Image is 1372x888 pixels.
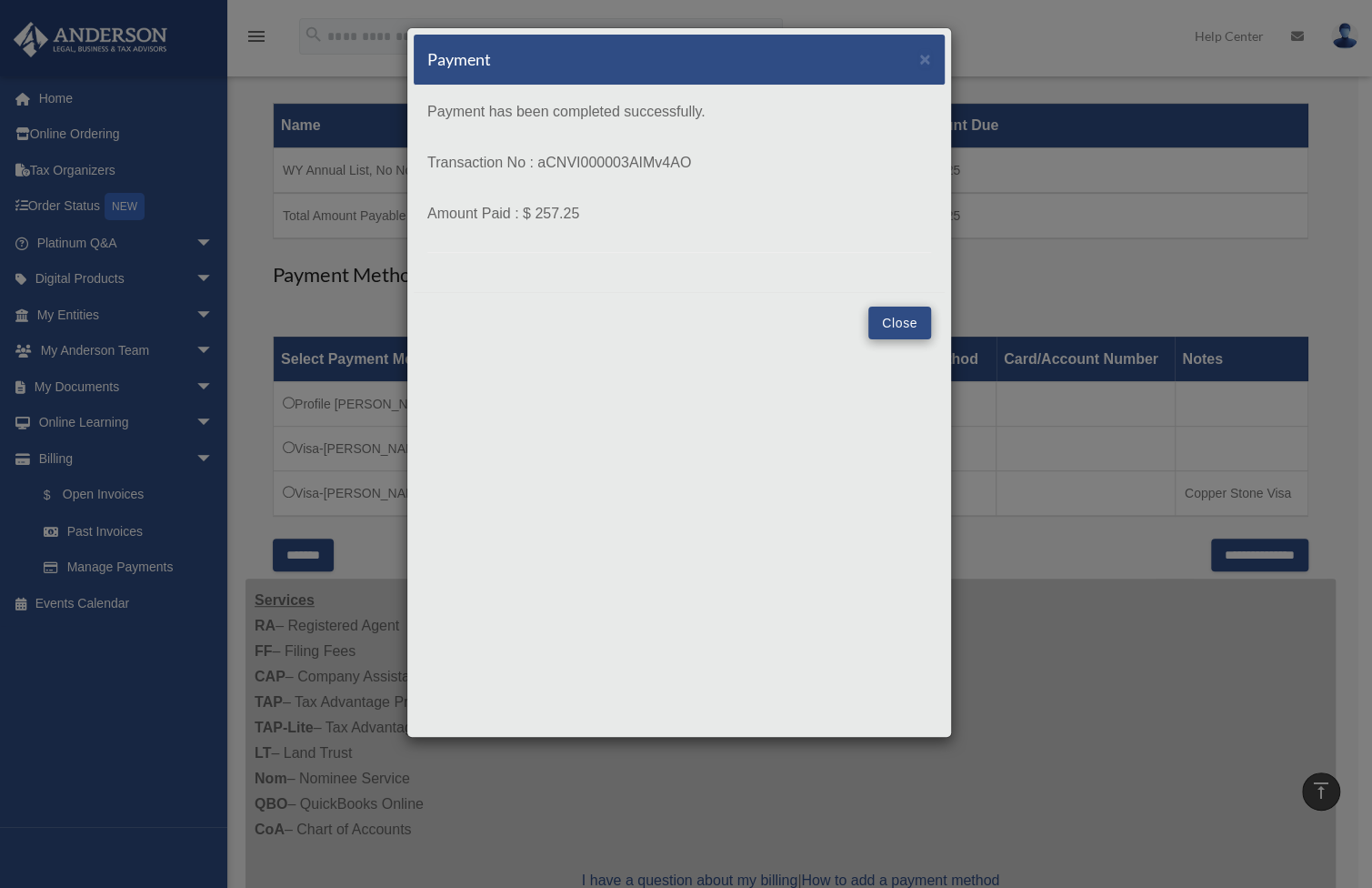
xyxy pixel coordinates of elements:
[427,201,931,227] p: Amount Paid : $ 257.25
[919,48,931,69] span: ×
[427,99,931,125] p: Payment has been completed successfully.
[427,48,491,71] h5: Payment
[919,49,931,68] button: Close
[427,150,931,176] p: Transaction No : aCNVI000003AIMv4AO
[868,307,931,339] button: Close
